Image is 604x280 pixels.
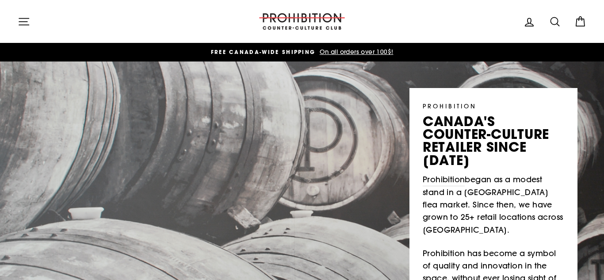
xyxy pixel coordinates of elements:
[423,173,564,236] p: began as a modest stand in a [GEOGRAPHIC_DATA] flea market. Since then, we have grown to 25+ reta...
[423,173,465,186] a: Prohibition
[423,101,564,111] p: PROHIBITION
[20,47,584,57] a: FREE CANADA-WIDE SHIPPING On all orders over 100$!
[258,13,346,30] img: PROHIBITION COUNTER-CULTURE CLUB
[423,115,564,167] p: canada's counter-culture retailer since [DATE]
[211,48,316,56] span: FREE CANADA-WIDE SHIPPING
[317,48,394,56] span: On all orders over 100$!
